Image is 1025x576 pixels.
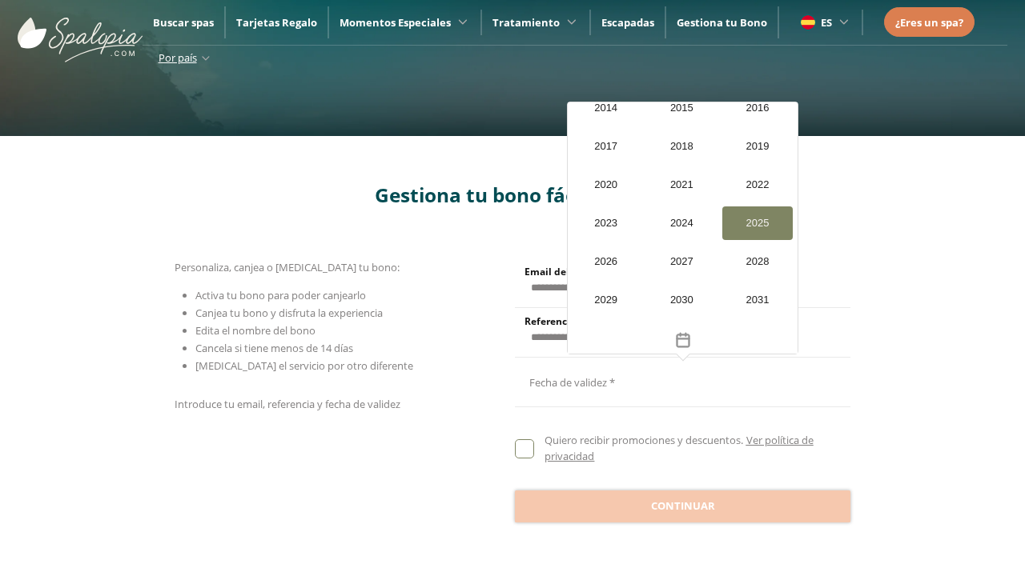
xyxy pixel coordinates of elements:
span: Gestiona tu bono fácilmente [375,182,650,208]
div: 2019 [722,130,794,163]
span: Introduce tu email, referencia y fecha de validez [175,397,400,411]
div: 2025 [722,206,794,240]
div: 2033 [646,322,717,355]
div: 2034 [722,322,794,355]
a: Tarjetas Regalo [236,15,317,30]
span: ¿Eres un spa? [895,15,963,30]
a: Buscar spas [153,15,214,30]
span: Edita el nombre del bono [195,323,316,338]
a: ¿Eres un spa? [895,14,963,31]
div: 2015 [646,91,717,125]
a: Gestiona tu Bono [677,15,767,30]
div: 2018 [646,130,717,163]
div: 2023 [570,206,641,240]
span: Cancela si tiene menos de 14 días [195,341,353,355]
div: 2014 [570,91,641,125]
img: ImgLogoSpalopia.BvClDcEz.svg [18,2,143,62]
span: Quiero recibir promociones y descuentos. [545,433,743,447]
div: 2032 [570,322,641,355]
div: 2022 [722,168,794,202]
span: Personaliza, canjea o [MEDICAL_DATA] tu bono: [175,260,400,274]
div: 2017 [570,130,641,163]
div: 2016 [722,91,794,125]
div: 2020 [570,168,641,202]
a: Ver política de privacidad [545,433,813,463]
a: Escapadas [601,15,654,30]
span: Activa tu bono para poder canjearlo [195,288,366,302]
div: 2027 [646,245,717,278]
div: 2029 [570,283,641,317]
span: Canjea tu bono y disfruta la experiencia [195,306,383,320]
div: 2028 [722,245,794,278]
button: Toggle overlay [568,326,798,354]
div: 2021 [646,168,717,202]
div: 2026 [570,245,641,278]
button: Continuar [515,490,850,522]
div: 2030 [646,283,717,317]
div: 2024 [646,206,717,240]
span: Por país [159,50,197,65]
span: Continuar [651,498,715,514]
div: 2031 [722,283,794,317]
span: [MEDICAL_DATA] el servicio por otro diferente [195,358,413,373]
